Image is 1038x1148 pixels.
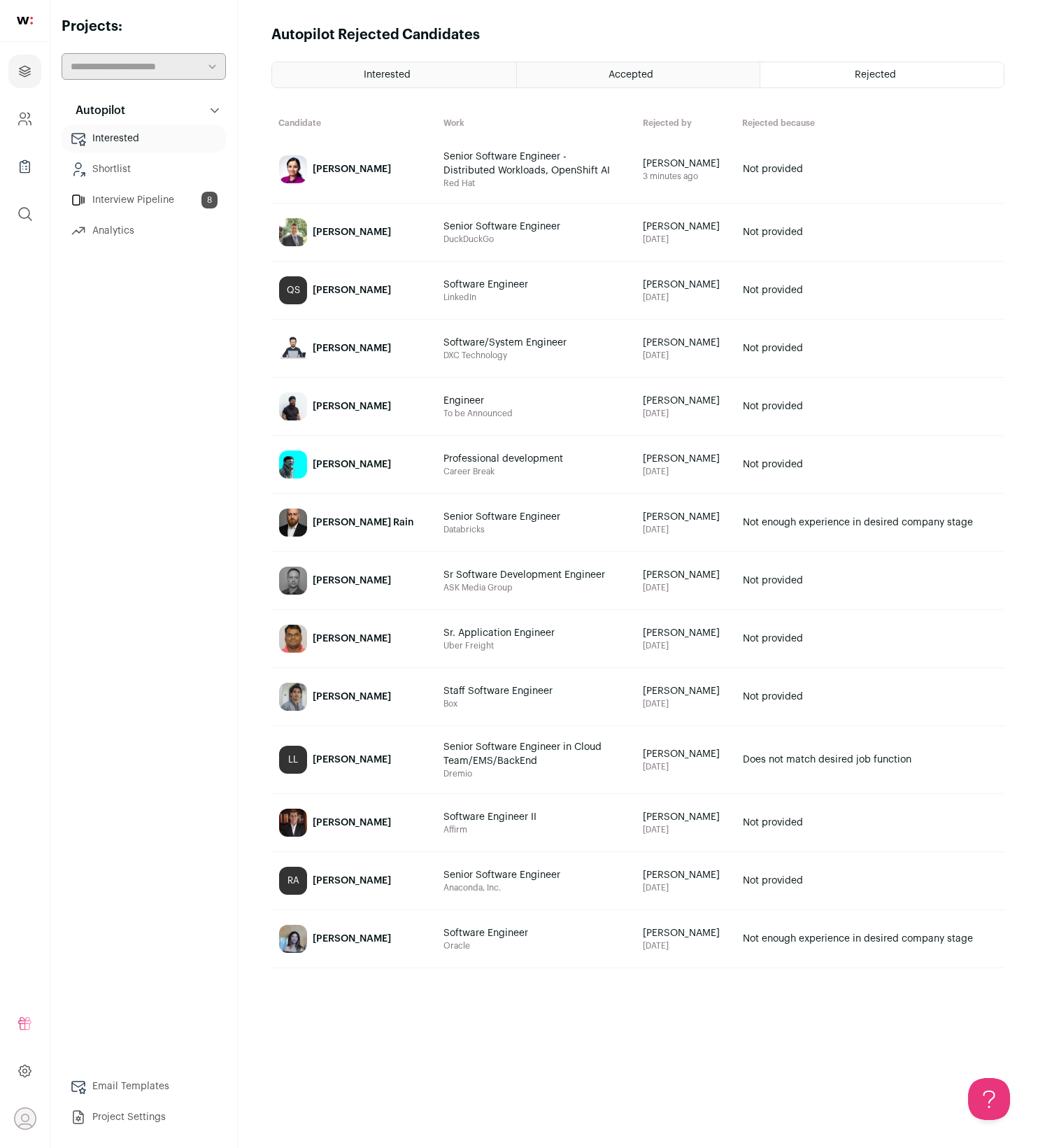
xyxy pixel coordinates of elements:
[736,262,1004,318] a: Not provided
[643,926,729,940] span: [PERSON_NAME]
[279,809,307,837] img: 0ec035a28f04b50d20dd7c948c438745116587fe70f8baee90451788d7b22175.jpg
[643,568,729,582] span: [PERSON_NAME]
[8,102,41,136] a: Company and ATS Settings
[279,509,307,537] img: 8f8aaa348514b96c6314f03aaed00faded635903285d5c832aaa508b99454477.jpg
[735,111,1004,136] th: Rejected because
[272,727,436,793] a: LL [PERSON_NAME]
[643,171,729,182] span: 3 minutes ago
[443,408,629,419] span: To be Announced
[736,320,1004,376] a: Not provided
[17,17,33,24] img: wellfound-shorthand-0d5821cbd27db2630d0214b213865d53afaa358527fdda9d0ea32b1df1b89c2c.svg
[272,911,436,967] a: [PERSON_NAME]
[313,816,391,830] div: [PERSON_NAME]
[443,466,629,477] span: Career Break
[313,458,391,472] div: [PERSON_NAME]
[443,640,629,651] span: Uber Freight
[14,1107,36,1130] button: Open dropdown
[443,698,629,709] span: Box
[736,136,1004,202] a: Not provided
[643,452,729,466] span: [PERSON_NAME]
[279,218,307,246] img: 877dcf2f142afb389f7d2a4b4a2ebfa0ae0c334ad38bf1f1149b6db2ea2c2b96
[443,394,611,408] span: Engineer
[62,1103,226,1131] a: Project Settings
[855,70,896,80] span: Rejected
[313,516,414,530] div: [PERSON_NAME] Rain
[201,192,218,208] span: 8
[272,378,436,434] a: [PERSON_NAME]
[62,155,226,183] a: Shortlist
[443,882,629,893] span: Anaconda, Inc.
[643,408,729,419] span: [DATE]
[736,437,1004,492] a: Not provided
[443,824,629,835] span: Affirm
[279,746,307,774] div: LL
[272,495,436,551] a: [PERSON_NAME] Rain
[272,611,436,667] a: [PERSON_NAME]
[272,136,436,202] a: [PERSON_NAME]
[62,17,226,36] h2: Projects:
[736,853,1004,909] a: Not provided
[443,768,629,779] span: Dremio
[279,567,307,595] img: e7a02a75138297597bc1bf38de9aca0fa40d654ea2596be2dd66bb786dddc837
[272,204,436,260] a: [PERSON_NAME]
[313,225,391,239] div: [PERSON_NAME]
[643,336,729,350] span: [PERSON_NAME]
[643,640,729,651] span: [DATE]
[443,810,611,824] span: Software Engineer II
[279,867,307,895] div: RA
[313,162,391,176] div: [PERSON_NAME]
[643,940,729,951] span: [DATE]
[443,940,629,951] span: Oracle
[643,292,729,303] span: [DATE]
[736,911,1004,967] a: Not enough experience in desired company stage
[643,868,729,882] span: [PERSON_NAME]
[313,399,391,413] div: [PERSON_NAME]
[313,574,391,588] div: [PERSON_NAME]
[443,582,629,593] span: ASK Media Group
[443,684,611,698] span: Staff Software Engineer
[736,727,1004,793] a: Does not match desired job function
[443,926,611,940] span: Software Engineer
[313,753,391,767] div: [PERSON_NAME]
[313,690,391,704] div: [PERSON_NAME]
[271,25,480,45] h1: Autopilot Rejected Candidates
[67,102,125,119] p: Autopilot
[443,350,629,361] span: DXC Technology
[279,276,307,304] div: QS
[62,97,226,125] button: Autopilot
[62,1072,226,1100] a: Email Templates
[643,278,729,292] span: [PERSON_NAME]
[736,669,1004,725] a: Not provided
[443,510,611,524] span: Senior Software Engineer
[736,204,1004,260] a: Not provided
[272,437,436,492] a: [PERSON_NAME]
[643,157,729,171] span: [PERSON_NAME]
[517,62,760,87] a: Accepted
[272,62,516,87] a: Interested
[313,341,391,355] div: [PERSON_NAME]
[313,632,391,646] div: [PERSON_NAME]
[643,882,729,893] span: [DATE]
[443,292,629,303] span: LinkedIn
[968,1078,1010,1120] iframe: Toggle Customer Support
[443,740,611,768] span: Senior Software Engineer in Cloud Team/EMS/BackEnd
[643,394,729,408] span: [PERSON_NAME]
[8,55,41,88] a: Projects
[736,611,1004,667] a: Not provided
[736,378,1004,434] a: Not provided
[643,350,729,361] span: [DATE]
[443,178,629,189] span: Red Hat
[643,698,729,709] span: [DATE]
[736,553,1004,609] a: Not provided
[443,524,629,535] span: Databricks
[279,625,307,653] img: f630e7e721a249d5ba08e47d208c6246e58d4bcdb06aa226c72071c270e31b58.jpg
[609,70,653,80] span: Accepted
[272,320,436,376] a: [PERSON_NAME]
[436,111,636,136] th: Work
[279,683,307,711] img: 2c82cbf7bfe5a1fcfaeba5507bf98e76b84bb1341f535a6e31d55355846f586c
[62,217,226,245] a: Analytics
[313,874,391,888] div: [PERSON_NAME]
[272,853,436,909] a: RA [PERSON_NAME]
[272,795,436,851] a: [PERSON_NAME]
[443,626,611,640] span: Sr. Application Engineer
